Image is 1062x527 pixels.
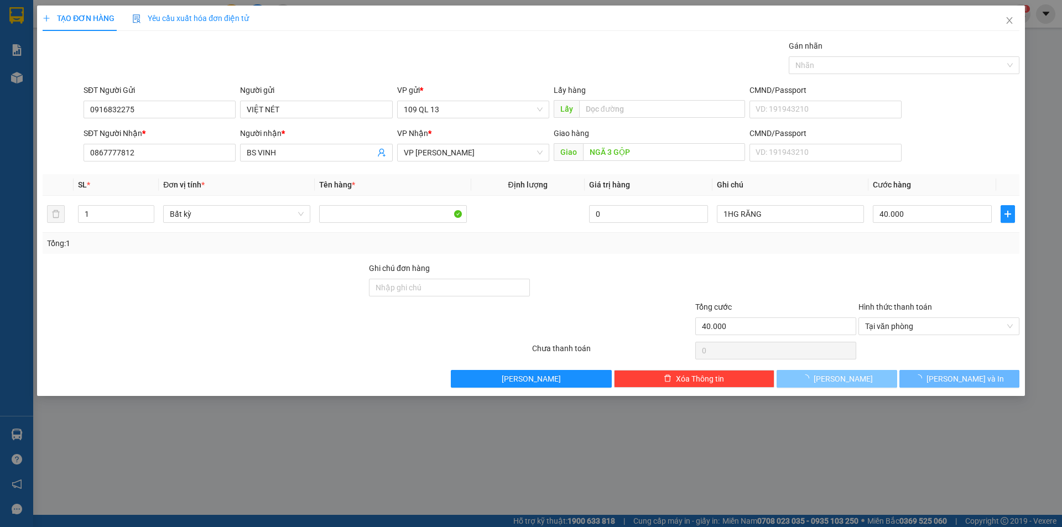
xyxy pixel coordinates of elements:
[5,69,112,87] b: GỬI : 109 QL 13
[712,174,868,196] th: Ghi chú
[676,373,724,385] span: Xóa Thông tin
[47,237,410,249] div: Tổng: 1
[84,127,236,139] div: SĐT Người Nhận
[508,180,548,189] span: Định lượng
[5,38,211,52] li: 02523854854
[695,302,732,311] span: Tổng cước
[170,206,304,222] span: Bất kỳ
[926,373,1004,385] span: [PERSON_NAME] và In
[865,318,1013,335] span: Tại văn phòng
[717,205,864,223] input: Ghi Chú
[914,374,926,382] span: loading
[554,143,583,161] span: Giao
[369,264,430,273] label: Ghi chú đơn hàng
[1005,16,1014,25] span: close
[397,84,549,96] div: VP gửi
[78,180,87,189] span: SL
[377,148,386,157] span: user-add
[614,370,775,388] button: deleteXóa Thông tin
[369,279,530,296] input: Ghi chú đơn hàng
[858,302,932,311] label: Hình thức thanh toán
[240,84,392,96] div: Người gửi
[163,180,205,189] span: Đơn vị tính
[64,7,157,21] b: [PERSON_NAME]
[579,100,745,118] input: Dọc đường
[583,143,745,161] input: Dọc đường
[589,205,708,223] input: 0
[589,180,630,189] span: Giá trị hàng
[994,6,1025,36] button: Close
[132,14,249,23] span: Yêu cầu xuất hóa đơn điện tử
[554,86,586,95] span: Lấy hàng
[43,14,114,23] span: TẠO ĐƠN HÀNG
[47,205,65,223] button: delete
[899,370,1019,388] button: [PERSON_NAME] và In
[777,370,897,388] button: [PERSON_NAME]
[531,342,694,362] div: Chưa thanh toán
[5,24,211,38] li: 01 [PERSON_NAME]
[404,101,543,118] span: 109 QL 13
[873,180,911,189] span: Cước hàng
[64,27,72,35] span: environment
[1001,210,1014,218] span: plus
[554,100,579,118] span: Lấy
[132,14,141,23] img: icon
[814,373,873,385] span: [PERSON_NAME]
[1001,205,1015,223] button: plus
[240,127,392,139] div: Người nhận
[319,205,466,223] input: VD: Bàn, Ghế
[451,370,612,388] button: [PERSON_NAME]
[319,180,355,189] span: Tên hàng
[801,374,814,382] span: loading
[43,14,50,22] span: plus
[84,84,236,96] div: SĐT Người Gửi
[502,373,561,385] span: [PERSON_NAME]
[404,144,543,161] span: VP Phan Rí
[749,84,902,96] div: CMND/Passport
[64,40,72,49] span: phone
[749,127,902,139] div: CMND/Passport
[789,41,822,50] label: Gán nhãn
[664,374,671,383] span: delete
[5,5,60,60] img: logo.jpg
[397,129,428,138] span: VP Nhận
[554,129,589,138] span: Giao hàng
